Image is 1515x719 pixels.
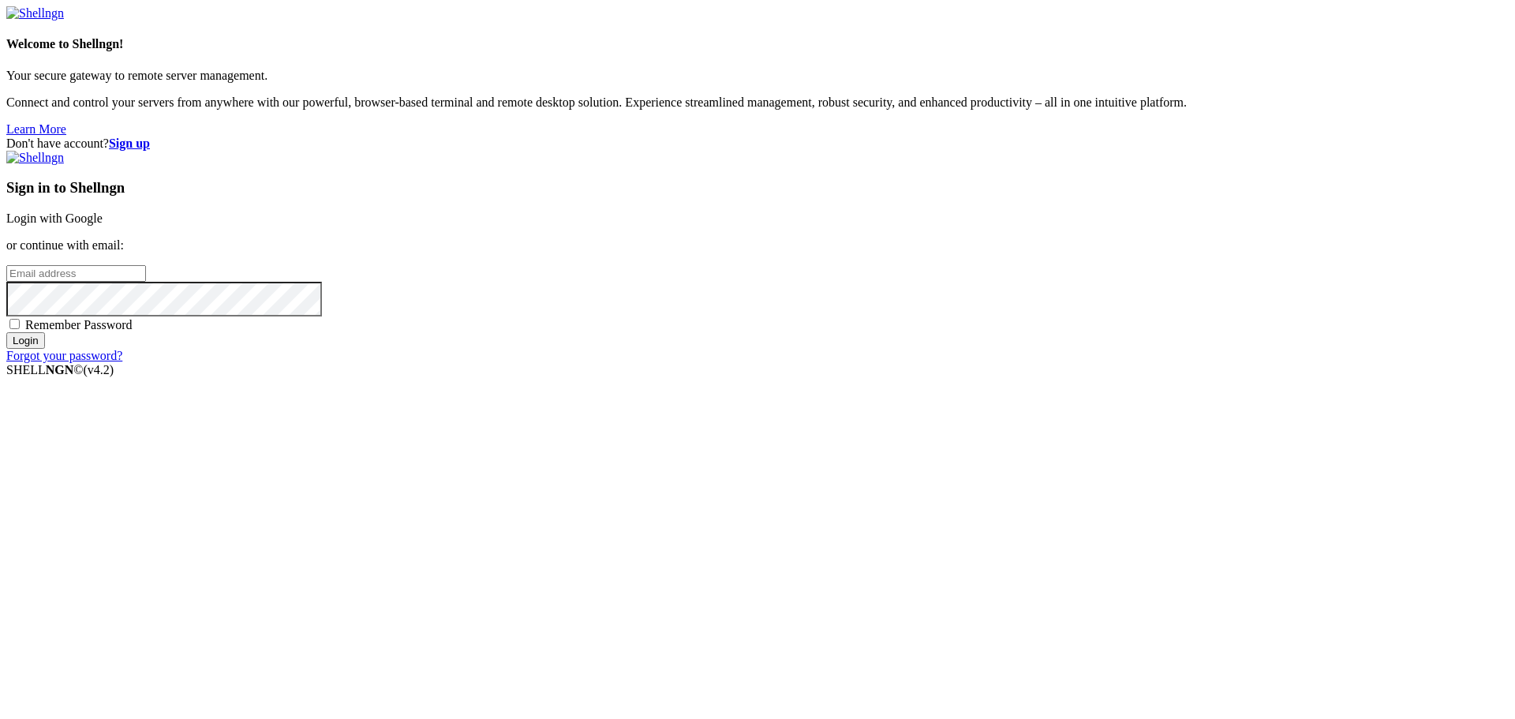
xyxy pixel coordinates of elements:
input: Email address [6,265,146,282]
p: or continue with email: [6,238,1509,253]
a: Sign up [109,137,150,150]
a: Forgot your password? [6,349,122,362]
a: Learn More [6,122,66,136]
span: Remember Password [25,318,133,331]
p: Your secure gateway to remote server management. [6,69,1509,83]
img: Shellngn [6,151,64,165]
div: Don't have account? [6,137,1509,151]
h4: Welcome to Shellngn! [6,37,1509,51]
span: 4.2.0 [84,363,114,376]
p: Connect and control your servers from anywhere with our powerful, browser-based terminal and remo... [6,95,1509,110]
b: NGN [46,363,74,376]
a: Login with Google [6,212,103,225]
img: Shellngn [6,6,64,21]
input: Login [6,332,45,349]
h3: Sign in to Shellngn [6,179,1509,197]
input: Remember Password [9,319,20,329]
span: SHELL © [6,363,114,376]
